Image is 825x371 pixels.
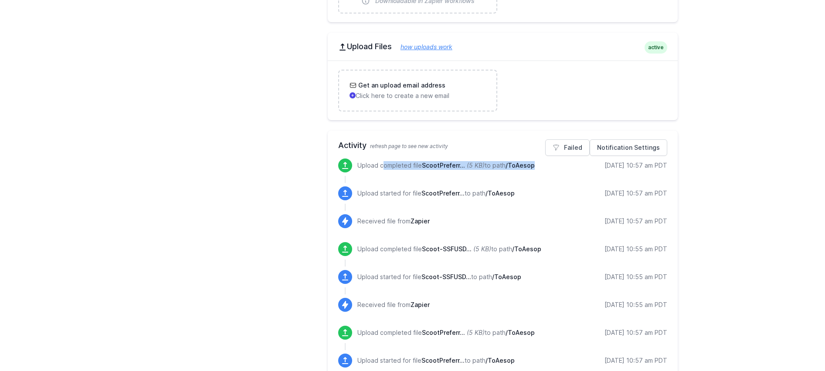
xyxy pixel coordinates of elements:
[604,356,667,365] div: [DATE] 10:57 am PDT
[421,273,471,280] span: Scoot-SSFUSD-FTP 08-22-2025.xlsx
[485,189,515,197] span: /ToAesop
[604,189,667,198] div: [DATE] 10:57 am PDT
[506,162,535,169] span: /ToAesop
[339,71,496,111] a: Get an upload email address Click here to create a new email
[545,139,590,156] a: Failed
[357,161,535,170] p: Upload completed file to path
[421,357,465,364] span: ScootPreferredFTP 08-21-2025.xlsx
[506,329,535,336] span: /ToAesop
[338,139,667,152] h2: Activity
[485,357,515,364] span: /ToAesop
[604,273,667,281] div: [DATE] 10:55 am PDT
[357,189,515,198] p: Upload started for file to path
[467,162,485,169] i: (5 KB)
[492,273,521,280] span: /ToAesop
[422,329,465,336] span: ScootPreferredFTP 08-21-2025.xlsx
[357,356,515,365] p: Upload started for file to path
[604,300,667,309] div: [DATE] 10:55 am PDT
[590,139,667,156] a: Notification Settings
[357,217,430,226] p: Received file from
[422,245,472,253] span: Scoot-SSFUSD-FTP 08-22-2025.xlsx
[392,43,452,51] a: how uploads work
[604,217,667,226] div: [DATE] 10:57 am PDT
[604,328,667,337] div: [DATE] 10:57 am PDT
[467,329,485,336] i: (5 KB)
[356,81,445,90] h3: Get an upload email address
[357,273,521,281] p: Upload started for file to path
[338,41,667,52] h2: Upload Files
[370,143,448,149] span: refresh page to see new activity
[350,91,486,100] p: Click here to create a new email
[473,245,491,253] i: (5 KB)
[645,41,667,54] span: active
[411,217,430,225] span: Zapier
[781,327,815,361] iframe: Drift Widget Chat Controller
[512,245,541,253] span: /ToAesop
[604,161,667,170] div: [DATE] 10:57 am PDT
[357,328,535,337] p: Upload completed file to path
[357,300,430,309] p: Received file from
[411,301,430,308] span: Zapier
[357,245,541,253] p: Upload completed file to path
[422,162,465,169] span: ScootPreferredFTP 08-22-2025.xlsx
[604,245,667,253] div: [DATE] 10:55 am PDT
[421,189,465,197] span: ScootPreferredFTP 08-22-2025.xlsx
